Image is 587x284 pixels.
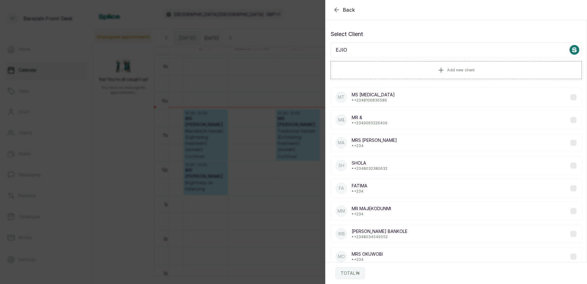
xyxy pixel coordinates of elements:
button: Back [333,6,355,14]
p: [PERSON_NAME] BANKOLE [352,228,407,234]
p: FA [339,185,344,191]
p: WB [338,231,345,237]
input: Search for a client by name, phone number, or email. [330,42,582,58]
p: MO [338,254,345,260]
p: MRS OKUWOBI [352,251,383,257]
p: • +234 [352,212,391,217]
p: MA [338,140,345,146]
p: MS [MEDICAL_DATA] [352,92,395,98]
p: SHOLA [352,160,387,166]
p: SH [338,162,344,169]
p: • +234 8106836586 [352,98,395,103]
p: Select Client [330,30,582,38]
p: MR & [352,114,387,121]
p: MT [338,94,345,100]
p: TOTAL: ₦ [341,270,360,276]
span: Back [343,6,355,14]
p: • +234 [352,189,367,194]
p: MR MAJEKODUNMI [352,206,391,212]
button: Add new client [330,61,582,79]
p: M& [338,117,345,123]
p: • +234 [352,257,383,262]
p: • +234 8034549552 [352,234,407,239]
span: Add new client [447,68,475,73]
p: • +234 8032380632 [352,166,387,171]
p: MM [338,208,345,214]
p: • +234 9065226409 [352,121,387,126]
p: FATIMA [352,183,367,189]
p: • +234 [352,143,397,148]
p: MRS [PERSON_NAME] [352,137,397,143]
